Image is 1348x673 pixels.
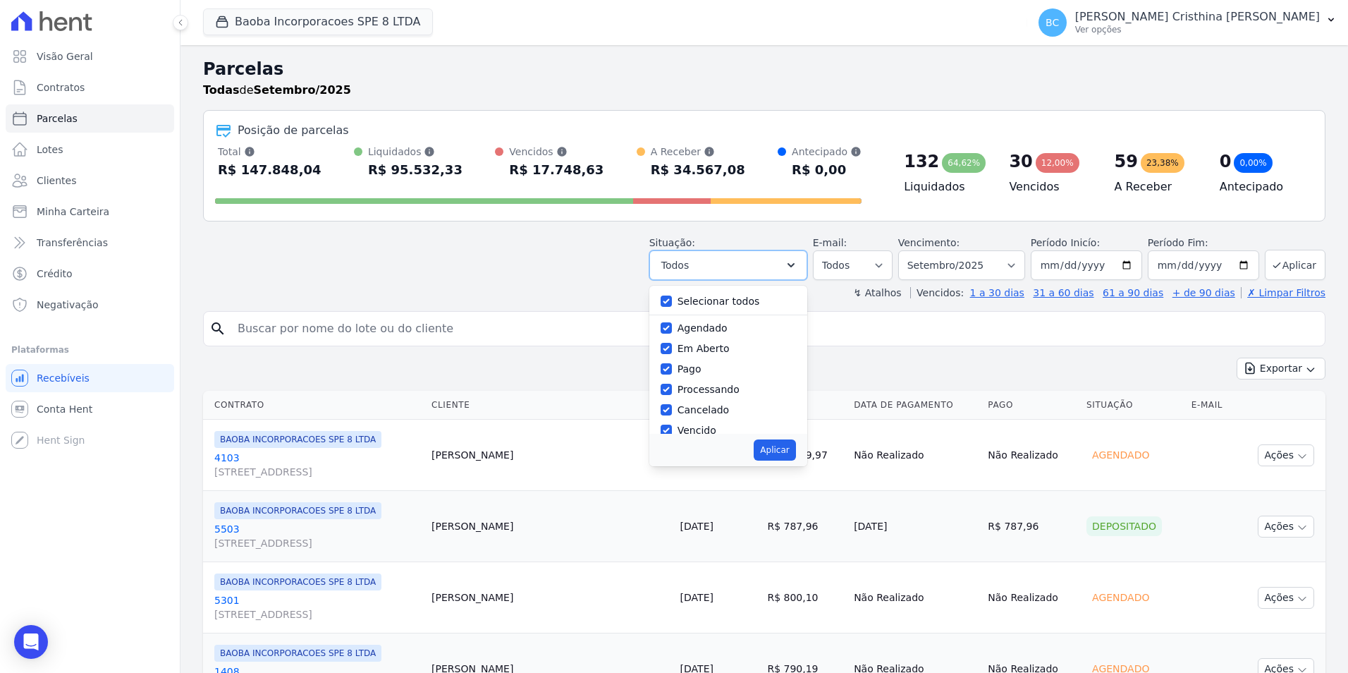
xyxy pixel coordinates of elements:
[680,592,713,603] a: [DATE]
[203,56,1325,82] h2: Parcelas
[1081,391,1186,420] th: Situação
[651,159,745,181] div: R$ 34.567,08
[509,159,603,181] div: R$ 17.748,63
[678,322,728,334] label: Agendado
[792,159,862,181] div: R$ 0,00
[37,371,90,385] span: Recebíveis
[6,135,174,164] a: Lotes
[209,320,226,337] i: search
[1258,516,1314,538] button: Ações
[1234,153,1272,173] div: 0,00%
[982,391,1081,420] th: Pago
[214,502,381,519] span: BAOBA INCORPORACOES SPE 8 LTDA
[1237,358,1325,380] button: Exportar
[1148,236,1259,250] label: Período Fim:
[37,111,78,126] span: Parcelas
[6,73,174,102] a: Contratos
[238,122,349,139] div: Posição de parcelas
[982,562,1081,633] td: Não Realizado
[218,159,321,181] div: R$ 147.848,04
[37,298,99,312] span: Negativação
[761,562,848,633] td: R$ 800,10
[649,250,807,280] button: Todos
[982,491,1081,562] td: R$ 787,96
[214,607,420,622] span: [STREET_ADDRESS]
[6,104,174,133] a: Parcelas
[678,384,740,395] label: Processando
[426,491,675,562] td: [PERSON_NAME]
[1086,516,1162,536] div: Depositado
[203,82,351,99] p: de
[970,287,1024,298] a: 1 a 30 dias
[1009,178,1091,195] h4: Vencidos
[1086,445,1155,465] div: Agendado
[214,645,381,662] span: BAOBA INCORPORACOES SPE 8 LTDA
[6,260,174,288] a: Crédito
[661,257,689,274] span: Todos
[1027,3,1348,42] button: BC [PERSON_NAME] Cristhina [PERSON_NAME] Ver opções
[1075,24,1320,35] p: Ver opções
[1086,588,1155,607] div: Agendado
[214,593,420,622] a: 5301[STREET_ADDRESS]
[214,465,420,479] span: [STREET_ADDRESS]
[1172,287,1235,298] a: + de 90 dias
[904,178,986,195] h4: Liquidados
[214,431,381,448] span: BAOBA INCORPORACOES SPE 8 LTDA
[1186,391,1237,420] th: E-mail
[678,296,760,307] label: Selecionar todos
[848,420,982,491] td: Não Realizado
[754,439,795,461] button: Aplicar
[37,80,85,95] span: Contratos
[761,491,848,562] td: R$ 787,96
[214,574,381,590] span: BAOBA INCORPORACOES SPE 8 LTDA
[426,562,675,633] td: [PERSON_NAME]
[214,536,420,550] span: [STREET_ADDRESS]
[848,562,982,633] td: Não Realizado
[1241,287,1325,298] a: ✗ Limpar Filtros
[426,420,675,491] td: [PERSON_NAME]
[792,145,862,159] div: Antecipado
[6,166,174,195] a: Clientes
[898,237,960,248] label: Vencimento:
[678,425,716,436] label: Vencido
[11,341,168,358] div: Plataformas
[848,391,982,420] th: Data de Pagamento
[6,229,174,257] a: Transferências
[6,42,174,71] a: Visão Geral
[6,198,174,226] a: Minha Carteira
[37,143,63,157] span: Lotes
[1220,178,1302,195] h4: Antecipado
[680,521,713,532] a: [DATE]
[6,395,174,423] a: Conta Hent
[1031,237,1100,248] label: Período Inicío:
[254,83,351,97] strong: Setembro/2025
[1115,178,1197,195] h4: A Receber
[813,237,847,248] label: E-mail:
[678,343,730,354] label: Em Aberto
[37,402,92,416] span: Conta Hent
[982,420,1081,491] td: Não Realizado
[848,491,982,562] td: [DATE]
[218,145,321,159] div: Total
[229,315,1319,343] input: Buscar por nome do lote ou do cliente
[1141,153,1184,173] div: 23,38%
[37,236,108,250] span: Transferências
[37,174,76,188] span: Clientes
[37,267,73,281] span: Crédito
[214,522,420,550] a: 5503[STREET_ADDRESS]
[678,404,729,416] label: Cancelado
[649,237,695,248] label: Situação:
[910,287,964,298] label: Vencidos:
[853,287,901,298] label: ↯ Atalhos
[368,145,462,159] div: Liquidados
[37,205,109,219] span: Minha Carteira
[203,391,426,420] th: Contrato
[651,145,745,159] div: A Receber
[6,291,174,319] a: Negativação
[1075,10,1320,24] p: [PERSON_NAME] Cristhina [PERSON_NAME]
[203,8,433,35] button: Baoba Incorporacoes SPE 8 LTDA
[37,49,93,63] span: Visão Geral
[214,451,420,479] a: 4103[STREET_ADDRESS]
[1036,153,1079,173] div: 12,00%
[1258,444,1314,466] button: Ações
